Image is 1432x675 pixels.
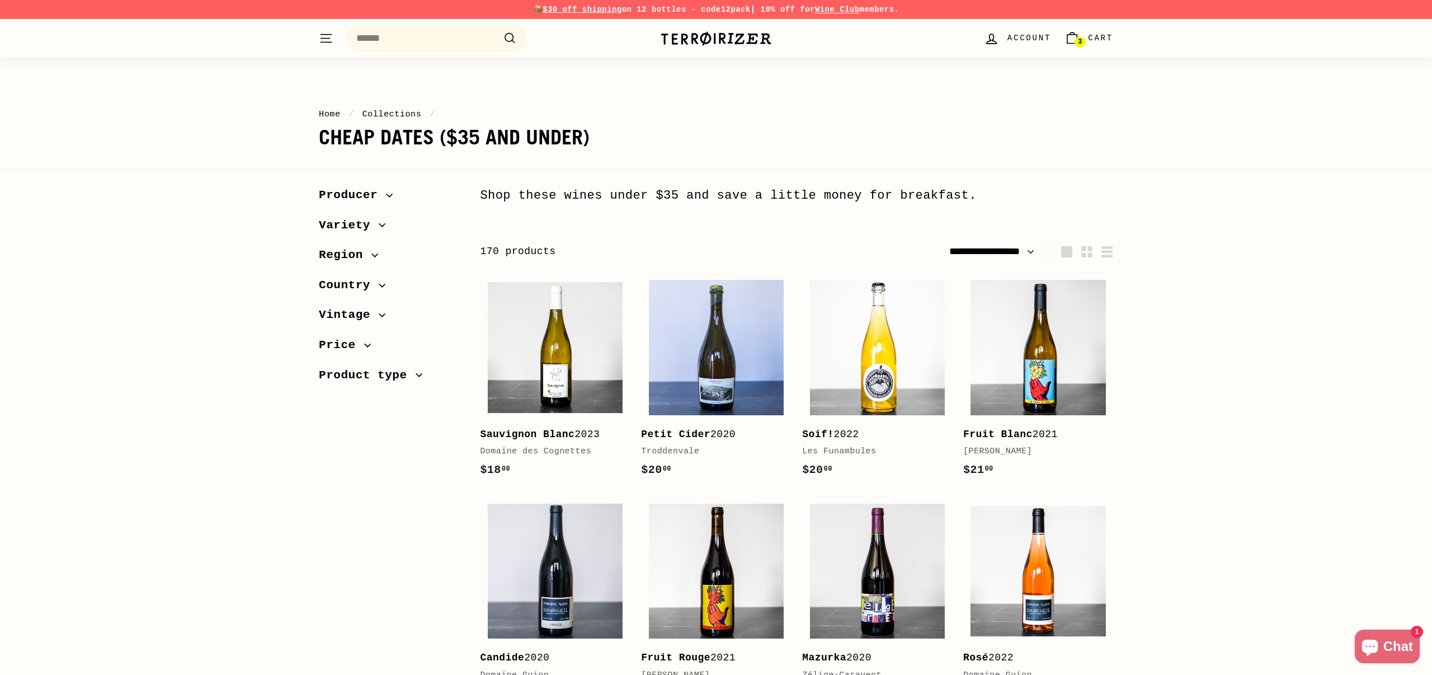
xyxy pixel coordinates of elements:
[963,650,1102,666] div: 2022
[1078,38,1082,46] span: 3
[641,463,671,476] span: $20
[502,465,510,473] sup: 00
[641,652,710,663] b: Fruit Rouge
[480,186,1113,205] div: Shop these wines under $35 and save a little money for breakfast.
[984,465,993,473] sup: 00
[963,652,988,663] b: Rosé
[480,273,630,490] a: Sauvignon Blanc2023Domaine des Cognettes
[963,463,993,476] span: $21
[480,445,619,458] div: Domaine des Cognettes
[319,366,416,385] span: Product type
[963,273,1113,490] a: Fruit Blanc2021[PERSON_NAME]
[319,109,341,119] a: Home
[802,445,941,458] div: Les Funambules
[641,429,710,440] b: Petit Cider
[1058,22,1120,55] a: Cart
[963,426,1102,443] div: 2021
[824,465,832,473] sup: 00
[319,303,462,333] button: Vintage
[963,429,1033,440] b: Fruit Blanc
[319,246,371,265] span: Region
[319,336,364,355] span: Price
[480,463,510,476] span: $18
[641,445,780,458] div: Troddenvale
[721,5,751,14] strong: 12pack
[319,3,1113,16] p: 📦 on 12 bottles - code | 10% off for members.
[815,5,860,14] a: Wine Club
[663,465,671,473] sup: 00
[319,216,379,235] span: Variety
[641,426,780,443] div: 2020
[641,650,780,666] div: 2021
[963,445,1102,458] div: [PERSON_NAME]
[319,243,462,273] button: Region
[641,273,791,490] a: Petit Cider2020Troddenvale
[802,426,941,443] div: 2022
[802,652,846,663] b: Mazurka
[480,426,619,443] div: 2023
[480,650,619,666] div: 2020
[1007,32,1051,44] span: Account
[319,363,462,393] button: Product type
[319,126,1113,149] h1: Cheap Dates ($35 and under)
[319,183,462,213] button: Producer
[319,186,386,205] span: Producer
[480,429,574,440] b: Sauvignon Blanc
[346,109,357,119] span: /
[480,652,524,663] b: Candide
[802,650,941,666] div: 2020
[1088,32,1113,44] span: Cart
[319,273,462,303] button: Country
[802,463,832,476] span: $20
[362,109,421,119] a: Collections
[802,273,952,490] a: Soif!2022Les Funambules
[319,107,1113,121] nav: breadcrumbs
[977,22,1058,55] a: Account
[543,5,622,14] span: $30 off shipping
[1351,630,1423,666] inbox-online-store-chat: Shopify online store chat
[319,213,462,243] button: Variety
[319,333,462,363] button: Price
[802,429,833,440] b: Soif!
[319,306,379,325] span: Vintage
[480,243,797,260] div: 170 products
[319,276,379,295] span: Country
[427,109,438,119] span: /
